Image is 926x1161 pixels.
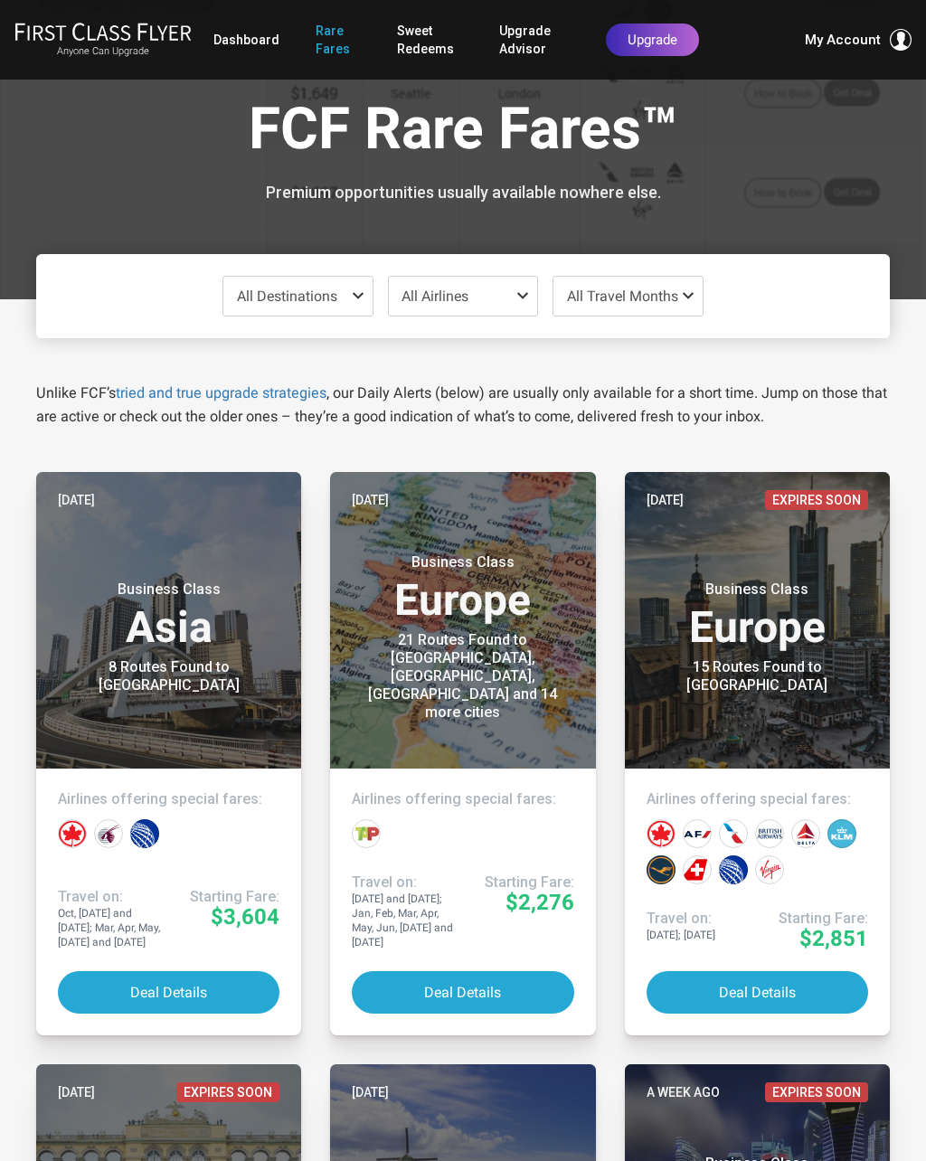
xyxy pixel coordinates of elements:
time: [DATE] [58,490,95,510]
h4: Airlines offering special fares: [647,790,868,808]
div: United [719,855,748,884]
h4: Airlines offering special fares: [58,790,279,808]
span: All Destinations [237,288,337,305]
div: British Airways [755,819,784,848]
a: Upgrade Advisor [499,14,570,65]
a: Rare Fares [316,14,361,65]
div: Air Canada [58,819,87,848]
h3: Europe [647,580,868,649]
div: United [130,819,159,848]
small: Business Class [364,553,563,571]
h4: Airlines offering special fares: [352,790,573,808]
time: [DATE] [58,1082,95,1102]
p: Unlike FCF’s , our Daily Alerts (below) are usually only available for a short time. Jump on thos... [36,382,890,429]
a: [DATE]Business ClassAsia8 Routes Found to [GEOGRAPHIC_DATA]Airlines offering special fares:Travel... [36,472,301,1035]
button: Deal Details [352,971,573,1014]
div: 21 Routes Found to [GEOGRAPHIC_DATA], [GEOGRAPHIC_DATA], [GEOGRAPHIC_DATA] and 14 more cities [364,631,563,722]
time: [DATE] [647,490,684,510]
button: My Account [805,29,912,51]
div: Air Canada [647,819,676,848]
img: First Class Flyer [14,22,192,41]
small: Business Class [657,580,857,599]
span: Expires Soon [765,490,868,510]
a: [DATE]Business ClassEurope21 Routes Found to [GEOGRAPHIC_DATA], [GEOGRAPHIC_DATA], [GEOGRAPHIC_DA... [330,472,595,1035]
div: Delta Airlines [791,819,820,848]
h1: FCF Rare Fares™ [249,98,677,167]
h3: Premium opportunities usually available nowhere else. [249,184,677,202]
time: [DATE] [352,490,389,510]
span: All Airlines [402,288,468,305]
span: All Travel Months [567,288,678,305]
button: Deal Details [647,971,868,1014]
div: Air France [683,819,712,848]
div: Lufthansa [647,855,676,884]
time: [DATE] [352,1082,389,1102]
div: American Airlines [719,819,748,848]
button: Deal Details [58,971,279,1014]
small: Business Class [69,580,269,599]
div: Qatar [94,819,123,848]
a: Upgrade [606,24,699,56]
a: [DATE]Expires SoonBusiness ClassEurope15 Routes Found to [GEOGRAPHIC_DATA]Airlines offering speci... [625,472,890,1035]
div: Virgin Atlantic [755,855,784,884]
span: Expires Soon [765,1082,868,1102]
span: My Account [805,29,881,51]
div: Swiss [683,855,712,884]
a: tried and true upgrade strategies [116,384,326,401]
a: First Class FlyerAnyone Can Upgrade [14,22,192,58]
div: 8 Routes Found to [GEOGRAPHIC_DATA] [69,658,269,694]
time: A week ago [647,1082,720,1102]
div: TAP Portugal [352,819,381,848]
a: Sweet Redeems [397,14,463,65]
div: 15 Routes Found to [GEOGRAPHIC_DATA] [657,658,857,694]
div: KLM [827,819,856,848]
span: Expires Soon [176,1082,279,1102]
h3: Asia [58,580,279,649]
small: Anyone Can Upgrade [14,45,192,58]
a: Dashboard [213,24,279,56]
h3: Europe [352,553,573,622]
